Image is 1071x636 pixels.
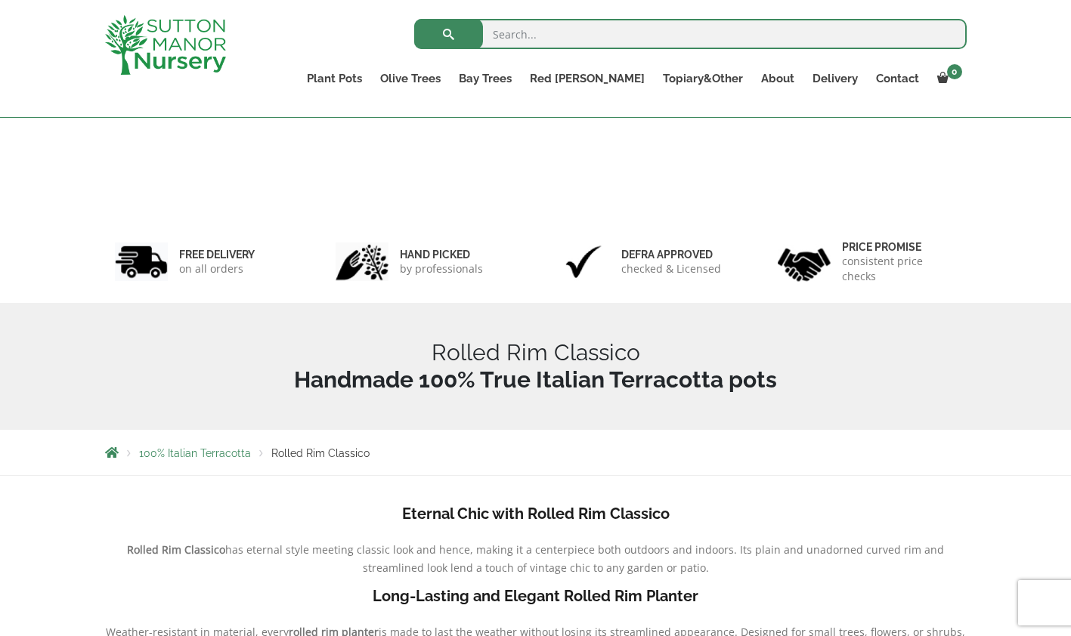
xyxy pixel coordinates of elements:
a: Contact [867,68,928,89]
h6: hand picked [400,248,483,261]
h6: FREE DELIVERY [179,248,255,261]
h1: Rolled Rim Classico [105,339,967,394]
h6: Defra approved [621,248,721,261]
a: About [752,68,803,89]
a: 0 [928,68,967,89]
p: consistent price checks [842,254,957,284]
nav: Breadcrumbs [105,446,967,458]
span: 0 [947,64,962,79]
a: Red [PERSON_NAME] [521,68,654,89]
input: Search... [414,19,967,49]
b: Long-Lasting and Elegant Rolled Rim Planter [373,587,698,605]
img: 1.jpg [115,242,168,281]
b: Eternal Chic with Rolled Rim Classico [402,505,670,523]
span: Rolled Rim Classico [271,447,370,459]
a: 100% Italian Terracotta [139,447,251,459]
a: Olive Trees [371,68,450,89]
p: by professionals [400,261,483,276]
a: Plant Pots [298,68,371,89]
h6: Price promise [842,240,957,254]
p: checked & Licensed [621,261,721,276]
a: Delivery [803,68,867,89]
img: 3.jpg [557,242,610,281]
img: 4.jpg [778,239,831,285]
a: Bay Trees [450,68,521,89]
b: Rolled Rim Classico [127,542,225,557]
a: Topiary&Other [654,68,752,89]
p: on all orders [179,261,255,276]
img: 2.jpg [336,242,388,281]
img: logo [105,15,226,75]
span: has eternal style meeting classic look and hence, making it a centerpiece both outdoors and indoo... [225,542,944,575]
